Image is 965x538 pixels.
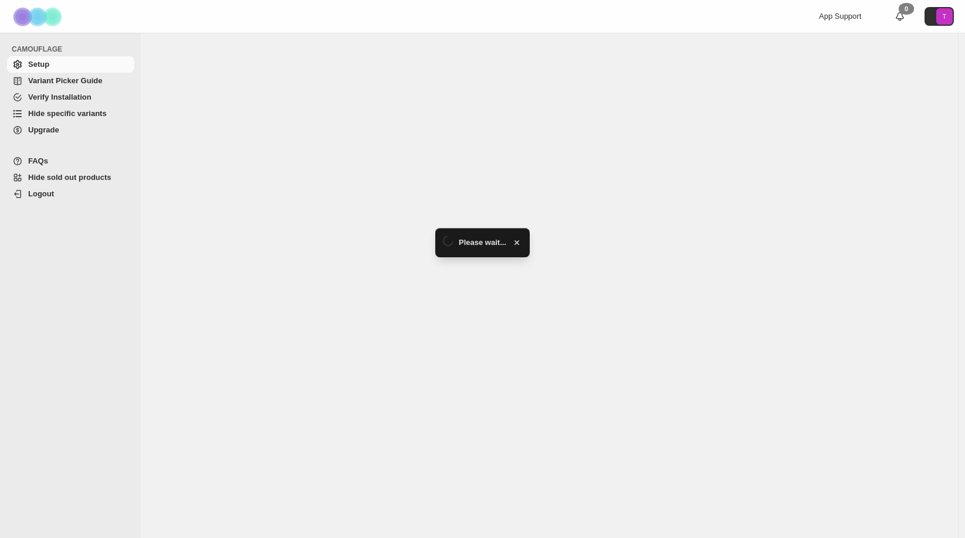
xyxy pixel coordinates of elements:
[943,13,947,20] text: T
[7,169,134,186] a: Hide sold out products
[28,125,59,134] span: Upgrade
[28,156,48,165] span: FAQs
[7,73,134,89] a: Variant Picker Guide
[894,11,906,22] a: 0
[7,89,134,105] a: Verify Installation
[936,8,953,25] span: Avatar with initials T
[7,105,134,122] a: Hide specific variants
[459,237,506,248] span: Please wait...
[7,186,134,202] a: Logout
[28,189,54,198] span: Logout
[9,1,68,33] img: Camouflage
[28,173,111,182] span: Hide sold out products
[28,109,107,118] span: Hide specific variants
[7,56,134,73] a: Setup
[925,7,954,26] button: Avatar with initials T
[819,12,861,21] span: App Support
[7,122,134,138] a: Upgrade
[7,153,134,169] a: FAQs
[28,76,102,85] span: Variant Picker Guide
[899,3,914,15] div: 0
[28,93,92,101] span: Verify Installation
[28,60,49,69] span: Setup
[12,45,135,54] span: CAMOUFLAGE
